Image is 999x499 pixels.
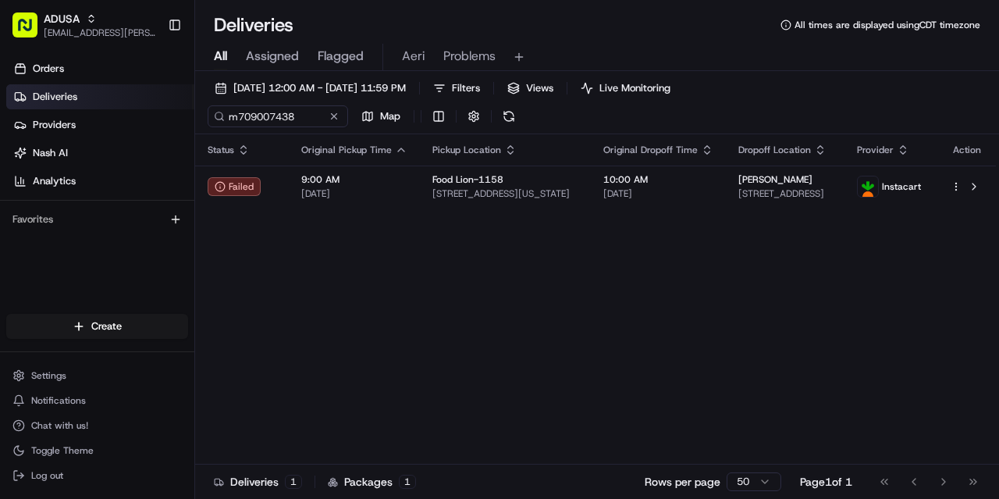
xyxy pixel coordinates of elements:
div: 1 [399,475,416,489]
span: Providers [33,118,76,132]
span: Instacart [882,180,921,193]
span: Log out [31,469,63,482]
span: Views [526,81,553,95]
button: Chat with us! [6,415,188,437]
span: Filters [452,81,480,95]
button: ADUSA[EMAIL_ADDRESS][PERSON_NAME][DOMAIN_NAME] [6,6,162,44]
button: ADUSA [44,11,80,27]
span: Orders [33,62,64,76]
button: Settings [6,365,188,387]
a: Nash AI [6,141,194,166]
span: [STREET_ADDRESS][US_STATE] [432,187,578,200]
div: Action [951,144,983,156]
span: Flagged [318,47,364,66]
span: [PERSON_NAME] [738,173,812,186]
h1: Deliveries [214,12,293,37]
a: Analytics [6,169,194,194]
button: Toggle Theme [6,440,188,462]
span: Analytics [33,174,76,188]
span: Live Monitoring [599,81,670,95]
span: Dropoff Location [738,144,811,156]
button: Filters [426,77,487,99]
span: Pickup Location [432,144,501,156]
span: Toggle Theme [31,444,94,457]
button: Create [6,314,188,339]
span: [STREET_ADDRESS] [738,187,832,200]
input: Type to search [208,105,348,127]
div: 1 [285,475,302,489]
span: Assigned [246,47,299,66]
span: Notifications [31,394,86,407]
a: Deliveries [6,84,194,109]
span: Original Pickup Time [301,144,392,156]
span: Settings [31,369,66,382]
button: [DATE] 12:00 AM - [DATE] 11:59 PM [208,77,413,99]
span: Food Lion-1158 [432,173,503,186]
span: Chat with us! [31,419,88,432]
span: Nash AI [33,146,68,160]
div: Packages [328,474,416,490]
span: Aeri [402,47,425,66]
span: [DATE] [603,187,713,200]
span: Problems [443,47,496,66]
a: Orders [6,56,194,81]
div: Deliveries [214,474,302,490]
div: Page 1 of 1 [800,474,852,490]
button: Notifications [6,390,188,412]
span: Deliveries [33,90,77,104]
span: Map [380,109,400,123]
span: 10:00 AM [603,173,713,186]
button: Live Monitoring [574,77,677,99]
span: [DATE] 12:00 AM - [DATE] 11:59 PM [233,81,406,95]
div: Favorites [6,207,188,232]
span: Provider [857,144,894,156]
button: Refresh [498,105,520,127]
button: Views [500,77,560,99]
p: Rows per page [645,474,720,490]
span: All [214,47,227,66]
span: Status [208,144,234,156]
button: Failed [208,177,261,196]
button: [EMAIL_ADDRESS][PERSON_NAME][DOMAIN_NAME] [44,27,155,39]
img: profile_instacart_ahold_partner.png [858,176,878,197]
span: 9:00 AM [301,173,407,186]
button: Map [354,105,407,127]
span: Create [91,319,122,333]
a: Providers [6,112,194,137]
button: Log out [6,465,188,487]
span: All times are displayed using CDT timezone [795,19,980,31]
span: [DATE] [301,187,407,200]
span: Original Dropoff Time [603,144,698,156]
